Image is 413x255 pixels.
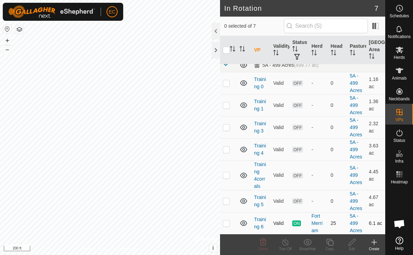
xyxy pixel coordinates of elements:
[289,36,309,64] th: Status
[395,118,403,122] span: VPs
[254,143,266,156] a: Training 4
[292,80,303,86] span: OFF
[292,102,303,108] span: OFF
[366,116,385,138] td: 2.32 ac
[3,25,11,33] button: Reset Map
[389,213,410,234] div: Open chat
[8,6,95,18] img: Gallagher Logo
[328,161,347,190] td: 0
[366,190,385,212] td: 4.67 ac
[292,147,303,153] span: OFF
[366,36,385,64] th: [GEOGRAPHIC_DATA] Area
[254,121,266,134] a: Training 3
[328,94,347,116] td: 0
[374,3,378,13] span: 7
[350,213,362,233] a: 5A - 499 Acres
[341,246,363,252] div: Edit
[3,36,11,45] button: +
[239,47,245,53] p-sorticon: Activate to sort
[284,19,368,33] input: Search (S)
[224,22,284,30] span: 0 selected of 7
[273,51,279,56] p-sorticon: Activate to sort
[388,35,411,39] span: Notifications
[292,47,298,53] p-sorticon: Activate to sort
[209,244,217,252] button: i
[328,138,347,161] td: 0
[311,172,325,179] div: -
[331,51,336,56] p-sorticon: Activate to sort
[109,8,115,16] span: EC
[319,246,341,252] div: Copy
[254,194,266,207] a: Training 5
[393,138,405,143] span: Status
[363,246,385,252] div: Create
[292,125,303,130] span: OFF
[230,47,235,53] p-sorticon: Activate to sort
[251,36,270,64] th: VP
[83,246,109,252] a: Privacy Policy
[311,102,325,109] div: -
[270,138,289,161] td: Valid
[270,212,289,234] td: Valid
[366,94,385,116] td: 1.36 ac
[366,212,385,234] td: 6.1 ac
[328,116,347,138] td: 0
[328,190,347,212] td: 0
[389,14,409,18] span: Schedules
[369,54,374,60] p-sorticon: Activate to sort
[311,80,325,87] div: -
[328,212,347,234] td: 25
[270,190,289,212] td: Valid
[270,161,289,190] td: Valid
[392,76,407,80] span: Animals
[258,247,268,251] span: Delete
[254,217,266,229] a: Training 6
[117,246,137,252] a: Contact Us
[347,36,366,64] th: Pasture
[394,55,405,60] span: Herds
[3,45,11,54] button: –
[386,234,413,253] a: Help
[224,4,374,12] h2: In Rotation
[350,51,355,56] p-sorticon: Activate to sort
[274,246,296,252] div: Turn Off
[294,62,319,68] span: (499.77 ac)
[309,36,328,64] th: Herd
[212,245,214,251] span: i
[254,76,266,89] a: Training 0
[292,173,303,179] span: OFF
[395,159,403,163] span: Infra
[254,99,266,111] a: Training 1
[254,62,319,68] div: 5A - 499 Acres
[270,116,289,138] td: Valid
[328,36,347,64] th: Head
[270,36,289,64] th: Validity
[395,246,404,251] span: Help
[270,94,289,116] td: Valid
[292,220,301,226] span: ON
[366,138,385,161] td: 3.63 ac
[296,246,319,252] div: Show/Hide
[311,124,325,131] div: -
[350,73,362,93] a: 5A - 499 Acres
[350,117,362,137] a: 5A - 499 Acres
[254,162,266,189] a: Training 4corrals
[350,95,362,115] a: 5A - 499 Acres
[350,165,362,185] a: 5A - 499 Acres
[311,146,325,153] div: -
[311,51,317,56] p-sorticon: Activate to sort
[292,198,303,204] span: OFF
[366,72,385,94] td: 1.16 ac
[389,97,410,101] span: Neckbands
[350,139,362,160] a: 5A - 499 Acres
[311,212,325,234] div: Fort Merriam
[270,72,289,94] td: Valid
[366,161,385,190] td: 4.45 ac
[328,72,347,94] td: 0
[311,198,325,205] div: -
[391,180,408,184] span: Heatmap
[15,25,24,34] button: Map Layers
[350,191,362,211] a: 5A - 499 Acres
